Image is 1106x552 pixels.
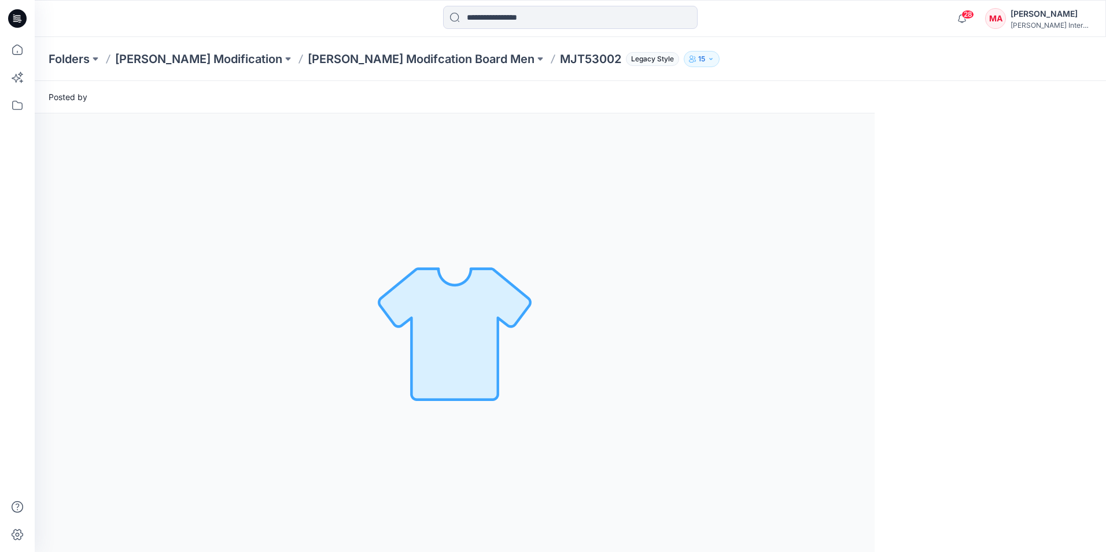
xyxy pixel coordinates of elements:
p: 15 [698,53,705,65]
div: MA [985,8,1006,29]
div: [PERSON_NAME] International [1011,21,1092,30]
button: Legacy Style [621,51,679,67]
img: No Outline [374,252,536,414]
div: [PERSON_NAME] [1011,7,1092,21]
span: Posted by [49,91,87,103]
span: 28 [961,10,974,19]
p: MJT53002 [560,51,621,67]
a: [PERSON_NAME] Modifcation Board Men [308,51,534,67]
a: [PERSON_NAME] Modification [115,51,282,67]
a: Folders [49,51,90,67]
button: 15 [684,51,720,67]
span: Legacy Style [626,52,679,66]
